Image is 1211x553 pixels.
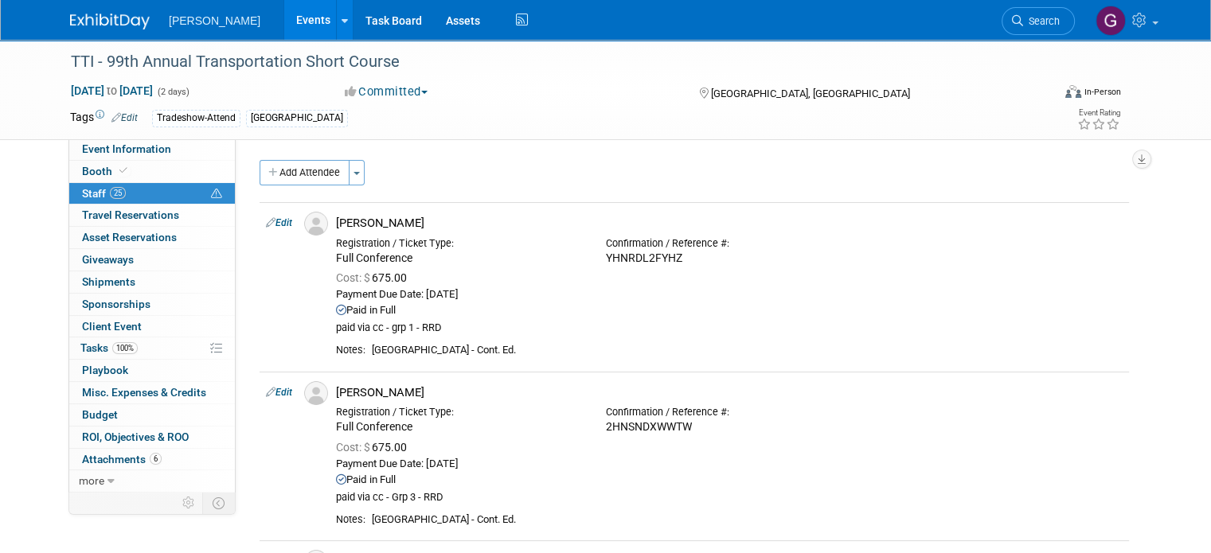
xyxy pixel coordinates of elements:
[336,216,1123,231] div: [PERSON_NAME]
[80,341,138,354] span: Tasks
[1096,6,1126,36] img: Genee' Mengarelli
[82,453,162,465] span: Attachments
[82,386,206,399] span: Misc. Expenses & Credits
[82,430,189,443] span: ROI, Objectives & ROO
[70,84,154,98] span: [DATE] [DATE]
[69,204,235,226] a: Travel Reservations
[336,406,582,419] div: Registration / Ticket Type:
[152,110,240,127] div: Tradeshow-Attend
[119,166,127,175] i: Booth reservation complete
[82,165,131,177] span: Booth
[112,342,138,354] span: 100%
[69,161,235,182] a: Booth
[336,473,1123,487] div: Paid in Full
[82,275,135,288] span: Shipments
[336,344,365,356] div: Notes:
[260,160,350,185] button: Add Attendee
[336,441,413,454] span: 675.00
[606,251,852,266] div: YHNRDL2FYHZ
[104,84,119,97] span: to
[336,420,582,434] div: Full Conference
[69,183,235,204] a: Staff25
[336,304,1123,317] div: Paid in Full
[82,320,142,333] span: Client Event
[82,408,118,421] span: Budget
[82,231,177,243] span: Asset Reservations
[336,385,1123,400] div: [PERSON_NAME]
[266,387,292,398] a: Edit
[336,288,1123,302] div: Payment Due Date: [DATE]
[111,112,138,123] a: Edit
[82,142,171,155] span: Event Information
[82,187,126,200] span: Staff
[110,187,126,199] span: 25
[82,298,150,310] span: Sponsorships
[69,316,235,337] a: Client Event
[304,381,328,405] img: Associate-Profile-5.png
[336,251,582,266] div: Full Conference
[70,14,150,29] img: ExhibitDay
[69,227,235,248] a: Asset Reservations
[304,212,328,236] img: Associate-Profile-5.png
[606,406,852,419] div: Confirmation / Reference #:
[69,382,235,403] a: Misc. Expenses & Credits
[606,237,852,250] div: Confirmation / Reference #:
[336,271,413,284] span: 675.00
[336,491,1123,504] div: paid via cc - Grp 3 - RRD
[1084,86,1121,98] div: In-Person
[69,360,235,381] a: Playbook
[69,294,235,315] a: Sponsorships
[336,271,372,284] span: Cost: $
[336,321,1123,335] div: paid via cc - grp 1 - RRD
[65,48,1032,76] div: TTI - 99th Annual Transportation Short Course
[203,493,236,513] td: Toggle Event Tabs
[1002,7,1075,35] a: Search
[69,271,235,293] a: Shipments
[246,110,348,127] div: [GEOGRAPHIC_DATA]
[1077,109,1120,117] div: Event Rating
[339,84,434,100] button: Committed
[1023,15,1060,27] span: Search
[1065,85,1081,98] img: Format-Inperson.png
[156,87,189,97] span: (2 days)
[69,404,235,426] a: Budget
[69,449,235,470] a: Attachments6
[82,364,128,376] span: Playbook
[69,138,235,160] a: Event Information
[69,426,235,448] a: ROI, Objectives & ROO
[336,441,372,454] span: Cost: $
[372,344,1123,357] div: [GEOGRAPHIC_DATA] - Cont. Ed.
[711,88,910,99] span: [GEOGRAPHIC_DATA], [GEOGRAPHIC_DATA]
[336,513,365,526] div: Notes:
[79,474,104,487] span: more
[372,513,1123,527] div: [GEOGRAPHIC_DATA] - Cont. Ed.
[266,217,292,228] a: Edit
[606,420,852,434] div: 2HNSNDXWWTW
[82,253,134,266] span: Giveaways
[82,208,179,221] span: Travel Reservations
[69,470,235,492] a: more
[69,337,235,359] a: Tasks100%
[336,458,1123,471] div: Payment Due Date: [DATE]
[69,249,235,271] a: Giveaways
[175,493,203,513] td: Personalize Event Tab Strip
[70,109,138,127] td: Tags
[966,83,1121,107] div: Event Format
[211,187,222,201] span: Potential Scheduling Conflict -- at least one attendee is tagged in another overlapping event.
[169,14,260,27] span: [PERSON_NAME]
[336,237,582,250] div: Registration / Ticket Type:
[150,453,162,465] span: 6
